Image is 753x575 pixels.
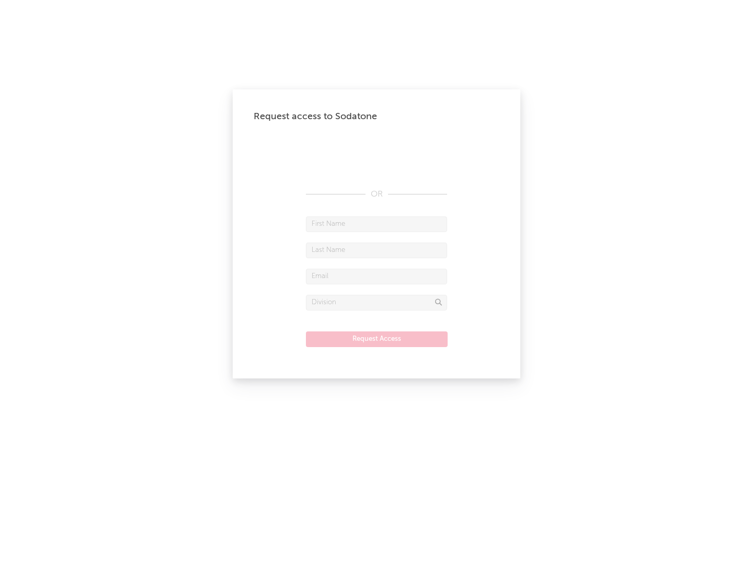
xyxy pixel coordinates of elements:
div: Request access to Sodatone [254,110,499,123]
button: Request Access [306,331,448,347]
input: First Name [306,216,447,232]
input: Email [306,269,447,284]
input: Last Name [306,243,447,258]
div: OR [306,188,447,201]
input: Division [306,295,447,310]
